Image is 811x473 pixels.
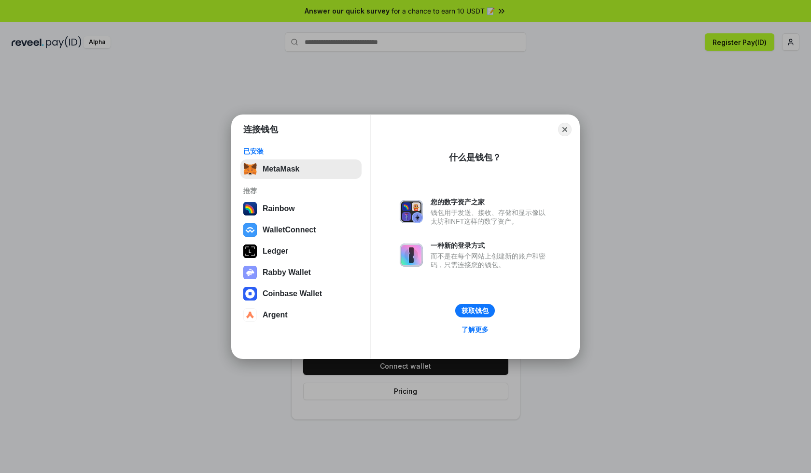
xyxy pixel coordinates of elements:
[431,198,550,206] div: 您的数字资产之家
[243,287,257,301] img: svg+xml,%3Csvg%20width%3D%2228%22%20height%3D%2228%22%20viewBox%3D%220%200%2028%2028%22%20fill%3D...
[449,152,501,163] div: 什么是钱包？
[263,204,295,213] div: Rainbow
[243,147,359,156] div: 已安装
[263,289,322,298] div: Coinbase Wallet
[263,165,299,173] div: MetaMask
[243,244,257,258] img: svg+xml,%3Csvg%20xmlns%3D%22http%3A%2F%2Fwww.w3.org%2F2000%2Fsvg%22%20width%3D%2228%22%20height%3...
[240,242,362,261] button: Ledger
[243,266,257,279] img: svg+xml,%3Csvg%20xmlns%3D%22http%3A%2F%2Fwww.w3.org%2F2000%2Fsvg%22%20fill%3D%22none%22%20viewBox...
[240,284,362,303] button: Coinbase Wallet
[263,268,311,277] div: Rabby Wallet
[240,220,362,240] button: WalletConnect
[243,202,257,215] img: svg+xml,%3Csvg%20width%3D%22120%22%20height%3D%22120%22%20viewBox%3D%220%200%20120%20120%22%20fil...
[400,244,423,267] img: svg+xml,%3Csvg%20xmlns%3D%22http%3A%2F%2Fwww.w3.org%2F2000%2Fsvg%22%20fill%3D%22none%22%20viewBox...
[456,323,494,336] a: 了解更多
[431,241,550,250] div: 一种新的登录方式
[243,223,257,237] img: svg+xml,%3Csvg%20width%3D%2228%22%20height%3D%2228%22%20viewBox%3D%220%200%2028%2028%22%20fill%3D...
[243,162,257,176] img: svg+xml,%3Csvg%20fill%3D%22none%22%20height%3D%2233%22%20viewBox%3D%220%200%2035%2033%22%20width%...
[263,311,288,319] div: Argent
[243,124,278,135] h1: 连接钱包
[455,304,495,317] button: 获取钱包
[243,308,257,322] img: svg+xml,%3Csvg%20width%3D%2228%22%20height%3D%2228%22%20viewBox%3D%220%200%2028%2028%22%20fill%3D...
[243,186,359,195] div: 推荐
[461,325,489,334] div: 了解更多
[240,199,362,218] button: Rainbow
[558,123,572,136] button: Close
[461,306,489,315] div: 获取钱包
[240,159,362,179] button: MetaMask
[240,263,362,282] button: Rabby Wallet
[431,252,550,269] div: 而不是在每个网站上创建新的账户和密码，只需连接您的钱包。
[240,305,362,325] button: Argent
[400,200,423,223] img: svg+xml,%3Csvg%20xmlns%3D%22http%3A%2F%2Fwww.w3.org%2F2000%2Fsvg%22%20fill%3D%22none%22%20viewBox...
[431,208,550,226] div: 钱包用于发送、接收、存储和显示像以太坊和NFT这样的数字资产。
[263,226,316,234] div: WalletConnect
[263,247,288,256] div: Ledger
